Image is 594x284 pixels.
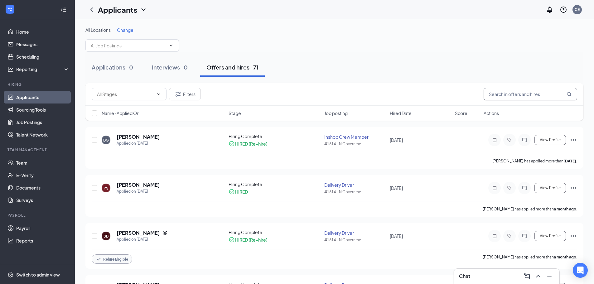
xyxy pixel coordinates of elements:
[16,222,70,234] a: Payroll
[174,90,182,98] svg: Filter
[117,181,160,188] h5: [PERSON_NAME]
[540,234,561,238] span: View Profile
[98,4,137,15] h1: Applicants
[117,236,167,243] div: Applied on [DATE]
[206,63,258,71] div: Offers and hires · 71
[544,271,554,281] button: Minimize
[491,233,498,238] svg: Note
[104,233,109,239] div: SB
[7,272,14,278] svg: Settings
[102,110,139,116] span: Name · Applied On
[570,136,577,144] svg: Ellipses
[229,110,241,116] span: Stage
[534,135,566,145] button: View Profile
[16,66,70,72] div: Reporting
[7,82,68,87] div: Hiring
[117,188,160,195] div: Applied on [DATE]
[540,186,561,190] span: View Profile
[324,189,386,195] div: #1614 - N Governme ...
[573,263,588,278] div: Open Intercom Messenger
[522,271,532,281] button: ComposeMessage
[390,110,412,116] span: Hired Date
[103,257,128,262] span: Rehire Eligible
[117,27,133,33] span: Change
[60,7,66,13] svg: Collapse
[96,256,102,262] svg: Checkmark
[575,7,580,12] div: CE
[390,185,403,191] span: [DATE]
[156,92,161,97] svg: ChevronDown
[229,181,321,187] div: Hiring Complete
[483,254,577,264] p: [PERSON_NAME] has applied more than .
[85,27,111,33] span: All Locations
[16,272,60,278] div: Switch to admin view
[16,234,70,247] a: Reports
[491,137,498,142] svg: Note
[97,91,154,98] input: All Stages
[7,66,14,72] svg: Analysis
[506,185,513,190] svg: Tag
[554,207,576,211] b: a month ago
[169,43,174,48] svg: ChevronDown
[390,233,403,239] span: [DATE]
[560,6,567,13] svg: QuestionInfo
[16,181,70,194] a: Documents
[7,213,68,218] div: Payroll
[484,110,499,116] span: Actions
[16,116,70,128] a: Job Postings
[567,92,572,97] svg: MagnifyingGlass
[324,134,386,140] div: Inshop Crew Member
[324,110,348,116] span: Job posting
[229,133,321,139] div: Hiring Complete
[546,6,553,13] svg: Notifications
[103,137,109,143] div: BG
[88,6,95,13] svg: ChevronLeft
[455,110,467,116] span: Score
[117,133,160,140] h5: [PERSON_NAME]
[229,189,235,195] svg: CheckmarkCircle
[324,237,386,243] div: #1614 - N Governme ...
[506,233,513,238] svg: Tag
[229,237,235,243] svg: CheckmarkCircle
[534,231,566,241] button: View Profile
[140,6,147,13] svg: ChevronDown
[563,159,576,163] b: [DATE]
[324,141,386,147] div: #1614 - N Governme ...
[169,88,201,100] button: Filter Filters
[483,206,577,212] p: [PERSON_NAME] has applied more than .
[117,140,160,147] div: Applied on [DATE]
[16,128,70,141] a: Talent Network
[492,158,577,164] p: [PERSON_NAME] has applied more than .
[324,182,386,188] div: Delivery Driver
[16,51,70,63] a: Scheduling
[91,42,166,49] input: All Job Postings
[533,271,543,281] button: ChevronUp
[521,137,528,142] svg: ActiveChat
[162,230,167,235] svg: Reapply
[534,272,542,280] svg: ChevronUp
[16,26,70,38] a: Home
[521,233,528,238] svg: ActiveChat
[390,137,403,143] span: [DATE]
[554,255,576,259] b: a month ago
[229,141,235,147] svg: CheckmarkCircle
[235,141,268,147] div: HIRED (Re-hire)
[235,237,268,243] div: HIRED (Re-hire)
[459,273,470,280] h3: Chat
[521,185,528,190] svg: ActiveChat
[570,184,577,192] svg: Ellipses
[523,272,531,280] svg: ComposeMessage
[16,38,70,51] a: Messages
[104,185,109,191] div: PS
[16,194,70,206] a: Surveys
[92,63,133,71] div: Applications · 0
[484,88,577,100] input: Search in offers and hires
[7,147,68,152] div: Team Management
[324,230,386,236] div: Delivery Driver
[16,169,70,181] a: E-Verify
[506,137,513,142] svg: Tag
[546,272,553,280] svg: Minimize
[7,6,13,12] svg: WorkstreamLogo
[229,229,321,235] div: Hiring Complete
